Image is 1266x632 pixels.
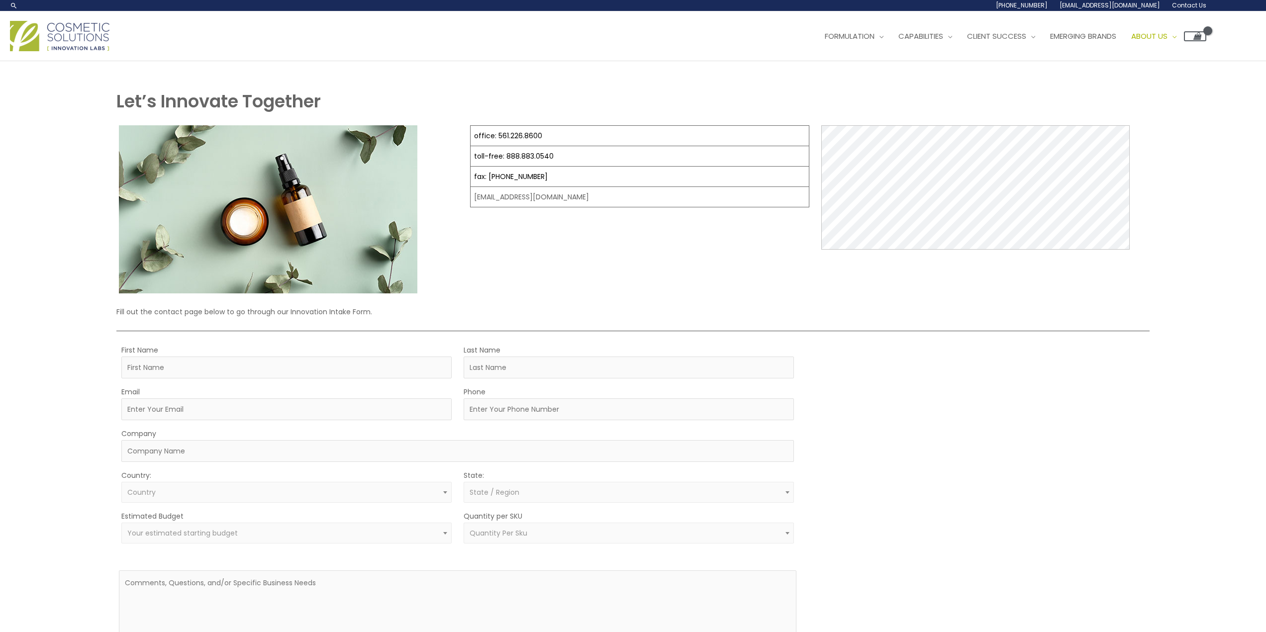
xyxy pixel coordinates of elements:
[996,1,1048,9] span: [PHONE_NUMBER]
[464,357,794,378] input: Last Name
[121,427,156,440] label: Company
[121,385,140,398] label: Email
[464,398,794,420] input: Enter Your Phone Number
[1043,21,1124,51] a: Emerging Brands
[470,487,519,497] span: State / Region
[967,31,1026,41] span: Client Success
[121,469,151,482] label: Country:
[121,510,184,523] label: Estimated Budget
[10,1,18,9] a: Search icon link
[1172,1,1206,9] span: Contact Us
[898,31,943,41] span: Capabilities
[1184,31,1206,41] a: View Shopping Cart, empty
[127,487,156,497] span: Country
[1131,31,1168,41] span: About Us
[464,510,522,523] label: Quantity per SKU
[10,21,109,51] img: Cosmetic Solutions Logo
[1060,1,1160,9] span: [EMAIL_ADDRESS][DOMAIN_NAME]
[810,21,1206,51] nav: Site Navigation
[817,21,891,51] a: Formulation
[470,528,527,538] span: Quantity Per Sku
[1050,31,1116,41] span: Emerging Brands
[1124,21,1184,51] a: About Us
[121,440,794,462] input: Company Name
[121,398,452,420] input: Enter Your Email
[121,357,452,378] input: First Name
[119,125,417,293] img: Contact page image for private label skincare manufacturer Cosmetic solutions shows a skin care b...
[825,31,875,41] span: Formulation
[474,172,548,181] a: fax: [PHONE_NUMBER]
[116,305,1150,318] p: Fill out the contact page below to go through our Innovation Intake Form.
[891,21,960,51] a: Capabilities
[464,469,484,482] label: State:
[474,151,554,161] a: toll-free: 888.883.0540
[127,528,238,538] span: Your estimated starting budget
[464,385,486,398] label: Phone
[116,89,321,113] strong: Let’s Innovate Together
[474,131,542,141] a: office: 561.226.8600
[464,344,500,357] label: Last Name
[960,21,1043,51] a: Client Success
[471,187,809,207] td: [EMAIL_ADDRESS][DOMAIN_NAME]
[121,344,158,357] label: First Name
